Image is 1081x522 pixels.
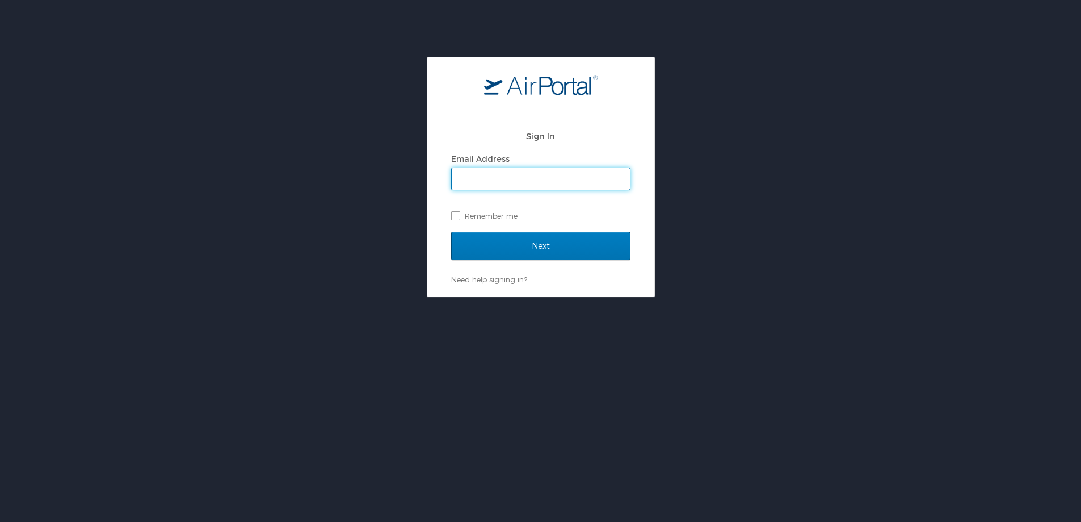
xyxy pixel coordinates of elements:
img: logo [484,74,598,95]
label: Email Address [451,154,510,164]
input: Next [451,232,630,260]
label: Remember me [451,207,630,224]
h2: Sign In [451,130,630,143]
a: Need help signing in? [451,275,527,284]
